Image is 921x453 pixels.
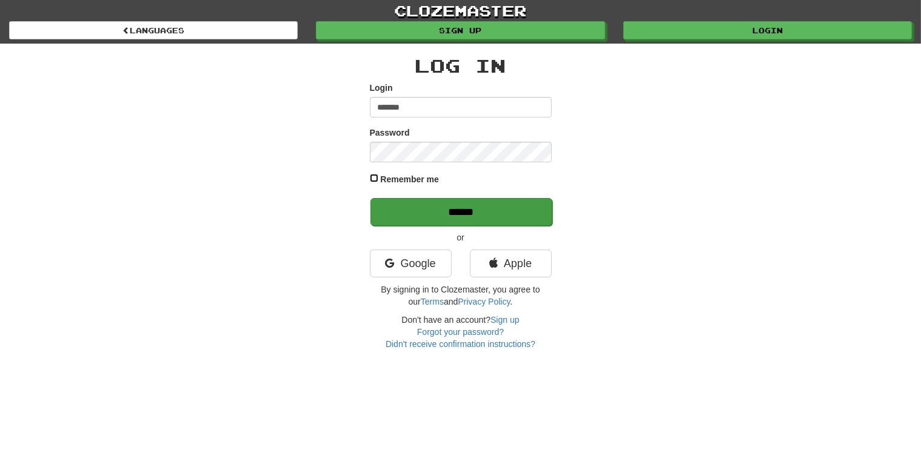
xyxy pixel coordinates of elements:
label: Password [370,127,410,139]
label: Login [370,82,393,94]
label: Remember me [380,173,439,185]
a: Login [623,21,912,39]
h2: Log In [370,56,552,76]
p: or [370,231,552,243]
a: Apple [470,250,552,277]
div: Don't have an account? [370,314,552,350]
a: Didn't receive confirmation instructions? [386,339,535,349]
a: Terms [421,297,444,306]
a: Languages [9,21,298,39]
a: Privacy Policy [458,297,510,306]
a: Forgot your password? [417,327,504,337]
a: Google [370,250,452,277]
a: Sign up [316,21,605,39]
a: Sign up [491,315,519,325]
p: By signing in to Clozemaster, you agree to our and . [370,283,552,308]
